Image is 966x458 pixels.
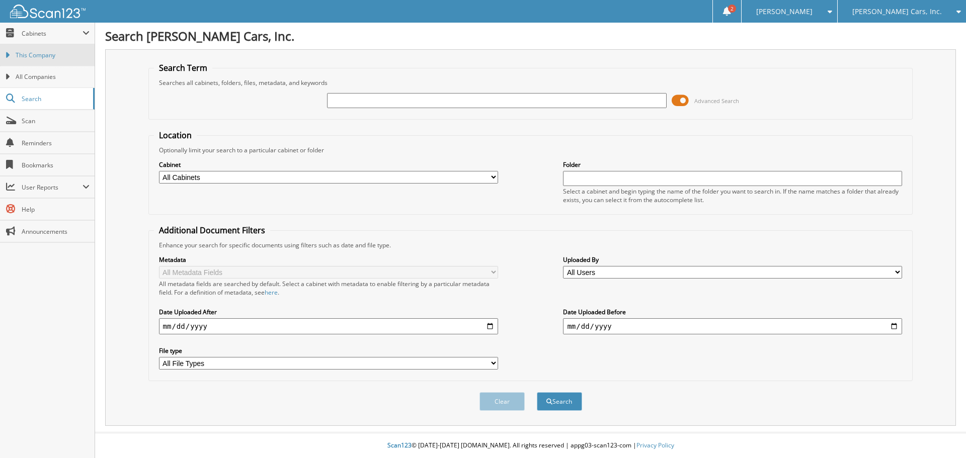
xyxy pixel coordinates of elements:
span: Scan [22,117,90,125]
span: User Reports [22,183,83,192]
div: Searches all cabinets, folders, files, metadata, and keywords [154,78,908,87]
span: Bookmarks [22,161,90,169]
span: 2 [728,5,736,13]
div: Enhance your search for specific documents using filters such as date and file type. [154,241,908,249]
input: start [159,318,498,334]
label: Folder [563,160,902,169]
span: Search [22,95,88,103]
span: Help [22,205,90,214]
iframe: Chat Widget [916,410,966,458]
div: Optionally limit your search to a particular cabinet or folder [154,146,908,154]
label: File type [159,346,498,355]
input: end [563,318,902,334]
span: All Companies [16,72,90,81]
a: Privacy Policy [636,441,674,449]
label: Date Uploaded After [159,308,498,316]
h1: Search [PERSON_NAME] Cars, Inc. [105,28,956,44]
span: Reminders [22,139,90,147]
label: Metadata [159,255,498,264]
legend: Location [154,130,197,141]
legend: Additional Document Filters [154,225,270,236]
span: Announcements [22,227,90,236]
span: Advanced Search [694,97,739,105]
div: © [DATE]-[DATE] [DOMAIN_NAME]. All rights reserved | appg03-scan123-com | [95,433,966,458]
span: Scan123 [387,441,412,449]
legend: Search Term [154,62,212,73]
img: scan123-logo-white.svg [10,5,86,18]
span: Cabinets [22,29,83,38]
button: Search [537,392,582,411]
span: [PERSON_NAME] [756,9,813,15]
div: Select a cabinet and begin typing the name of the folder you want to search in. If the name match... [563,187,902,204]
label: Cabinet [159,160,498,169]
span: This Company [16,51,90,60]
span: [PERSON_NAME] Cars, Inc. [852,9,942,15]
button: Clear [479,392,525,411]
a: here [265,288,278,297]
label: Date Uploaded Before [563,308,902,316]
label: Uploaded By [563,255,902,264]
div: All metadata fields are searched by default. Select a cabinet with metadata to enable filtering b... [159,280,498,297]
